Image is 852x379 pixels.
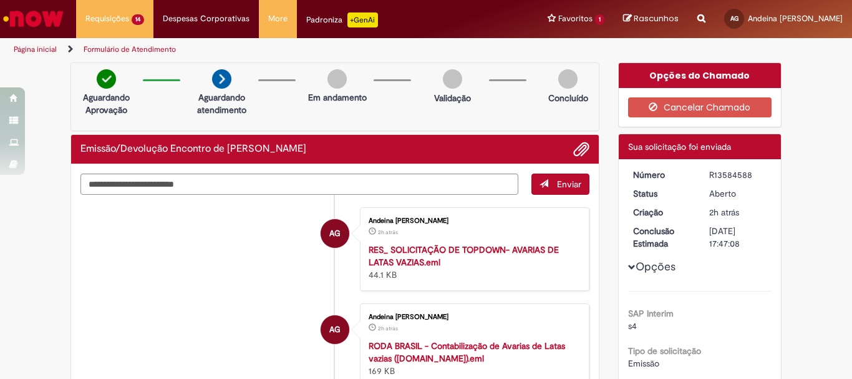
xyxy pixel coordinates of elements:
img: check-circle-green.png [97,69,116,89]
time: 01/10/2025 09:47:01 [378,229,398,236]
span: Sua solicitação foi enviada [628,141,731,152]
span: 2h atrás [709,207,739,218]
div: Andeina [PERSON_NAME] [369,313,576,321]
p: +GenAi [347,12,378,27]
a: RODA BRASIL - Contabilização de Avarias de Latas vazias ([DOMAIN_NAME]).eml [369,340,565,364]
dt: Número [624,169,700,181]
div: Aberto [709,187,767,200]
dt: Status [624,187,700,200]
span: Despesas Corporativas [163,12,249,25]
p: Aguardando Aprovação [76,91,137,116]
p: Validação [434,92,471,104]
span: Rascunhos [634,12,679,24]
div: Andeina Vitoria Goncalves [321,315,349,344]
time: 01/10/2025 09:47:04 [709,207,739,218]
span: Andeina [PERSON_NAME] [748,13,843,24]
p: Aguardando atendimento [191,91,252,116]
time: 01/10/2025 09:46:51 [378,325,398,332]
div: 169 KB [369,340,576,377]
button: Adicionar anexos [573,141,589,157]
p: Concluído [548,92,588,104]
span: 2h atrás [378,229,398,236]
h2: Emissão/Devolução Encontro de Contas Fornecedor Histórico de tíquete [80,144,306,155]
dt: Conclusão Estimada [624,225,700,250]
span: s4 [628,320,637,332]
span: 14 [132,14,144,25]
a: Formulário de Atendimento [84,44,176,54]
span: Enviar [557,179,581,190]
dt: Criação [624,206,700,219]
div: Padroniza [306,12,378,27]
img: ServiceNow [1,6,65,31]
img: img-circle-grey.png [443,69,462,89]
button: Enviar [531,174,589,195]
span: 1 [595,14,604,25]
div: R13584588 [709,169,767,181]
img: arrow-next.png [212,69,231,89]
a: Rascunhos [623,13,679,25]
div: Andeina [PERSON_NAME] [369,217,576,225]
span: AG [730,14,738,22]
span: More [268,12,288,25]
p: Em andamento [308,91,367,104]
span: Emissão [628,358,659,369]
span: AG [329,315,341,345]
a: Página inicial [14,44,57,54]
div: Opções do Chamado [619,63,782,88]
ul: Trilhas de página [9,38,559,61]
img: img-circle-grey.png [558,69,578,89]
img: img-circle-grey.png [327,69,347,89]
span: AG [329,219,341,249]
div: [DATE] 17:47:08 [709,225,767,250]
div: 01/10/2025 09:47:04 [709,206,767,219]
span: Favoritos [558,12,593,25]
div: 44.1 KB [369,244,576,281]
b: Tipo de solicitação [628,345,701,357]
b: SAP Interim [628,308,674,319]
button: Cancelar Chamado [628,97,772,117]
span: 2h atrás [378,325,398,332]
textarea: Digite sua mensagem aqui... [80,174,518,195]
span: Requisições [85,12,129,25]
a: RES_ SOLICITAÇÃO DE TOPDOWN- AVARIAS DE LATAS VAZIAS.eml [369,244,559,268]
div: Andeina Vitoria Goncalves [321,219,349,248]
